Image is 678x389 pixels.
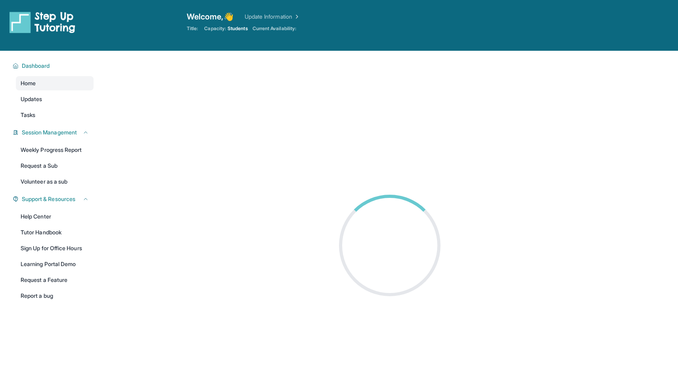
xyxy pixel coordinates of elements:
img: Chevron Right [292,13,300,21]
span: Dashboard [22,62,50,70]
span: Current Availability: [253,25,296,32]
a: Volunteer as a sub [16,174,94,189]
a: Weekly Progress Report [16,143,94,157]
span: Title: [187,25,198,32]
a: Home [16,76,94,90]
a: Request a Feature [16,273,94,287]
span: Students [228,25,248,32]
span: Capacity: [204,25,226,32]
a: Help Center [16,209,94,224]
a: Request a Sub [16,159,94,173]
a: Report a bug [16,289,94,303]
span: Session Management [22,128,77,136]
a: Updates [16,92,94,106]
button: Session Management [19,128,89,136]
button: Dashboard [19,62,89,70]
span: Updates [21,95,42,103]
a: Update Information [245,13,300,21]
span: Tasks [21,111,35,119]
a: Sign Up for Office Hours [16,241,94,255]
span: Welcome, 👋 [187,11,234,22]
img: logo [10,11,75,33]
a: Tasks [16,108,94,122]
button: Support & Resources [19,195,89,203]
a: Learning Portal Demo [16,257,94,271]
span: Support & Resources [22,195,75,203]
a: Tutor Handbook [16,225,94,240]
span: Home [21,79,36,87]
